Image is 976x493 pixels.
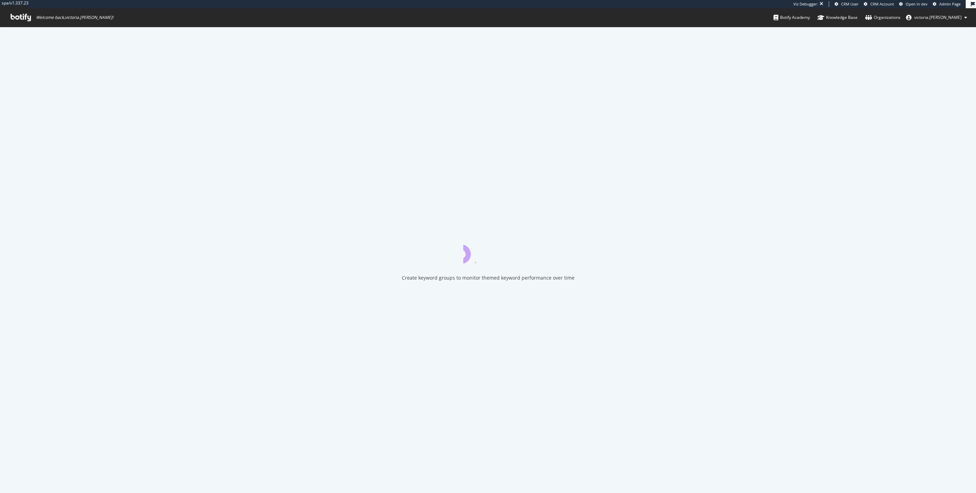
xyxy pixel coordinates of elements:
[864,1,894,7] a: CRM Account
[841,1,859,7] span: CRM User
[774,8,810,27] a: Botify Academy
[939,1,961,7] span: Admin Page
[865,8,901,27] a: Organizations
[817,14,858,21] div: Knowledge Base
[914,14,962,20] span: victoria.wong
[774,14,810,21] div: Botify Academy
[906,1,928,7] span: Open in dev
[817,8,858,27] a: Knowledge Base
[865,14,901,21] div: Organizations
[899,1,928,7] a: Open in dev
[463,239,513,263] div: animation
[402,274,574,281] div: Create keyword groups to monitor themed keyword performance over time
[793,1,818,7] div: Viz Debugger:
[36,15,113,20] span: Welcome back, victoria.[PERSON_NAME] !
[835,1,859,7] a: CRM User
[933,1,961,7] a: Admin Page
[870,1,894,7] span: CRM Account
[901,12,973,23] button: victoria.[PERSON_NAME]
